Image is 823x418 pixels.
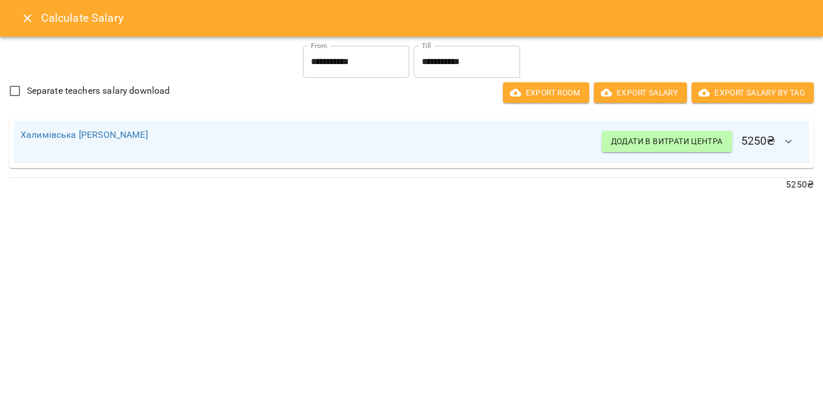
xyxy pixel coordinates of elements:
span: Separate teachers salary download [27,84,170,98]
span: Додати в витрати центра [611,134,723,148]
span: Export Salary by Tag [701,86,805,99]
button: Close [14,5,41,32]
span: Export room [512,86,580,99]
h6: Calculate Salary [41,9,809,27]
button: Додати в витрати центра [602,131,732,152]
button: Export Salary [594,82,687,103]
h6: 5250 ₴ [602,128,802,156]
p: 5250 ₴ [9,178,814,192]
button: Export room [503,82,589,103]
span: Export Salary [603,86,678,99]
button: Export Salary by Tag [692,82,814,103]
a: Халимівська [PERSON_NAME] [21,129,148,140]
